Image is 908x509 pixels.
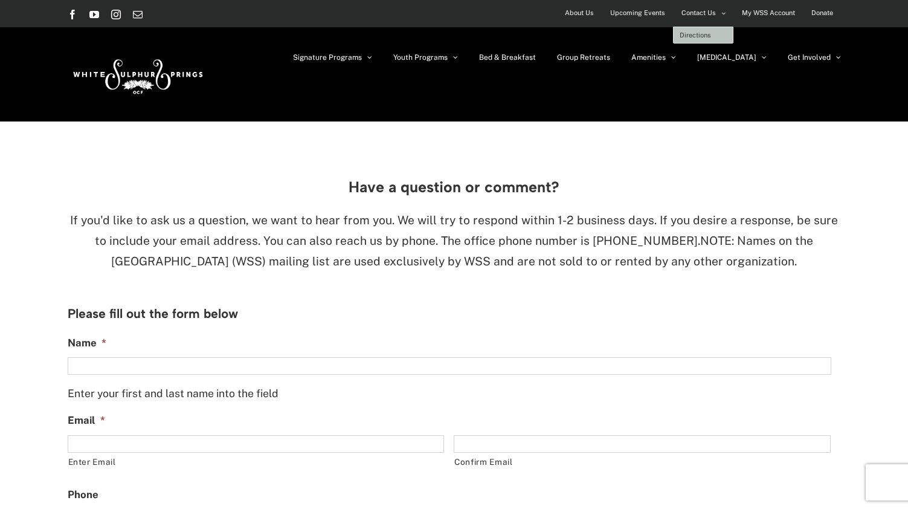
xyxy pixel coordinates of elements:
[788,27,841,88] a: Get Involved
[557,54,610,61] span: Group Retreats
[68,179,841,195] h3: Have a question or comment?
[393,27,458,88] a: Youth Programs
[811,4,833,22] span: Donate
[293,54,362,61] span: Signature Programs
[68,375,831,402] div: Enter your first and last name into the field
[479,54,536,61] span: Bed & Breakfast
[565,4,594,22] span: About Us
[680,31,711,39] span: Directions
[788,54,831,61] span: Get Involved
[70,213,838,247] span: If you'd like to ask us a question, we want to hear from you. We will try to respond within 1-2 b...
[68,305,841,322] h3: Please fill out the form below
[697,27,767,88] a: [MEDICAL_DATA]
[293,27,841,88] nav: Main Menu
[393,54,448,61] span: Youth Programs
[68,414,105,427] label: Email
[610,4,665,22] span: Upcoming Events
[674,27,733,43] a: Directions
[454,453,831,471] label: Confirm Email
[557,27,610,88] a: Group Retreats
[68,337,106,350] label: Name
[68,210,841,271] p: NOTE: Names on the [GEOGRAPHIC_DATA] (WSS) mailing list are used exclusively by WSS and are not s...
[631,27,676,88] a: Amenities
[479,27,536,88] a: Bed & Breakfast
[681,4,716,22] span: Contact Us
[631,54,666,61] span: Amenities
[742,4,795,22] span: My WSS Account
[68,488,98,502] label: Phone
[697,54,756,61] span: [MEDICAL_DATA]
[293,27,372,88] a: Signature Programs
[68,46,207,103] img: White Sulphur Springs Logo
[68,453,445,471] label: Enter Email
